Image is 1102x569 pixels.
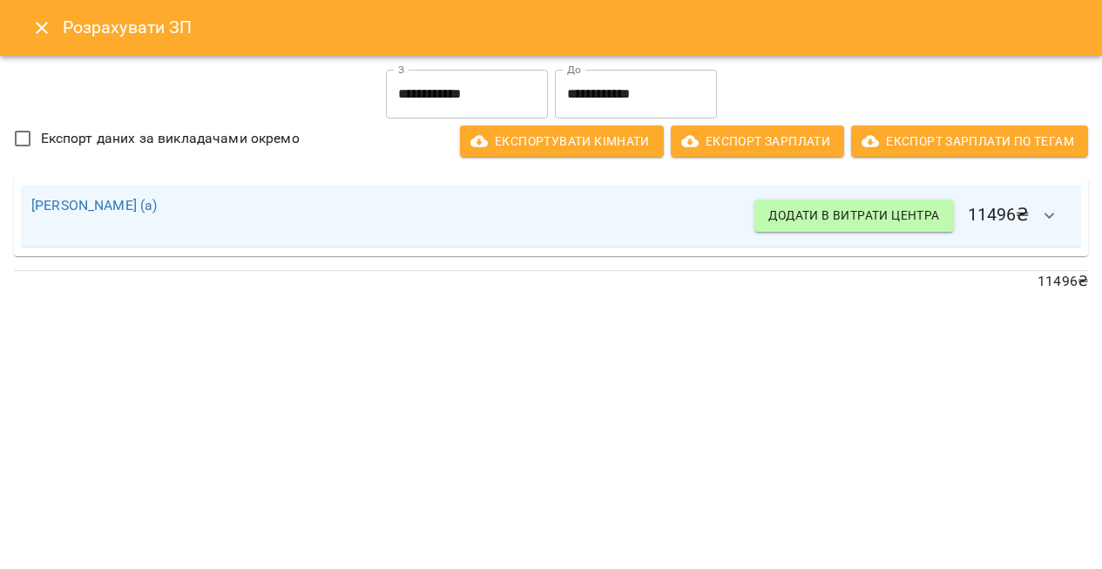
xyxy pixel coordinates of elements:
[685,131,830,152] span: Експорт Зарплати
[63,14,1081,41] h6: Розрахувати ЗП
[754,195,1071,237] h6: 11496 ₴
[14,271,1088,292] p: 11496 ₴
[754,200,953,231] button: Додати в витрати центра
[474,131,650,152] span: Експортувати кімнати
[671,125,844,157] button: Експорт Зарплати
[851,125,1088,157] button: Експорт Зарплати по тегам
[865,131,1074,152] span: Експорт Зарплати по тегам
[768,205,939,226] span: Додати в витрати центра
[460,125,664,157] button: Експортувати кімнати
[21,7,63,49] button: Close
[31,197,158,213] a: [PERSON_NAME] (а)
[41,128,300,149] span: Експорт даних за викладачами окремо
